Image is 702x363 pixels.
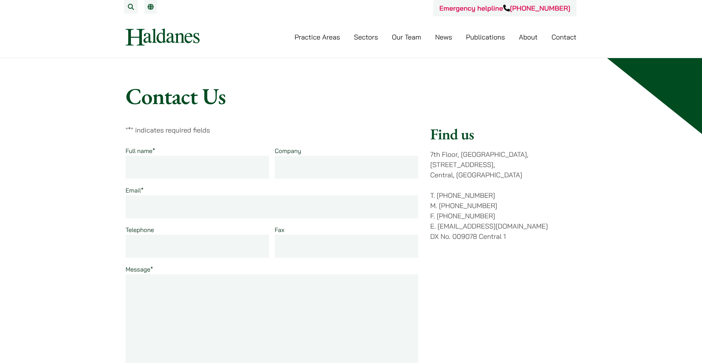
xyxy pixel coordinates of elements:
a: Contact [551,33,576,41]
p: T. [PHONE_NUMBER] M. [PHONE_NUMBER] F. [PHONE_NUMBER] E. [EMAIL_ADDRESS][DOMAIN_NAME] DX No. 0090... [430,190,576,241]
a: News [435,33,452,41]
h2: Find us [430,125,576,143]
a: EN [148,4,154,10]
label: Full name [126,147,155,155]
img: Logo of Haldanes [126,28,200,46]
label: Fax [275,226,284,234]
a: Emergency helpline[PHONE_NUMBER] [439,4,570,13]
label: Email [126,186,143,194]
a: Practice Areas [294,33,340,41]
a: Publications [466,33,505,41]
p: " " indicates required fields [126,125,418,135]
a: Our Team [392,33,421,41]
p: 7th Floor, [GEOGRAPHIC_DATA], [STREET_ADDRESS], Central, [GEOGRAPHIC_DATA] [430,149,576,180]
h1: Contact Us [126,82,576,110]
a: Sectors [354,33,378,41]
label: Message [126,265,153,273]
label: Telephone [126,226,154,234]
label: Company [275,147,301,155]
a: About [519,33,537,41]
